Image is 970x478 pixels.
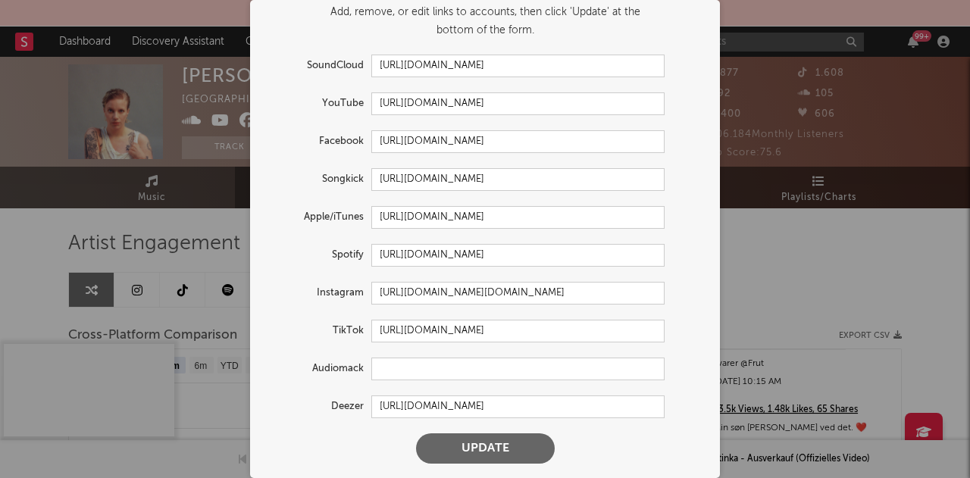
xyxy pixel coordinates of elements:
[265,208,371,227] label: Apple/iTunes
[265,322,371,340] label: TikTok
[416,433,555,464] button: Update
[265,170,371,189] label: Songkick
[265,360,371,378] label: Audiomack
[265,133,371,151] label: Facebook
[265,398,371,416] label: Deezer
[265,246,371,264] label: Spotify
[265,57,371,75] label: SoundCloud
[265,3,705,39] div: Add, remove, or edit links to accounts, then click 'Update' at the bottom of the form.
[265,95,371,113] label: YouTube
[265,284,371,302] label: Instagram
